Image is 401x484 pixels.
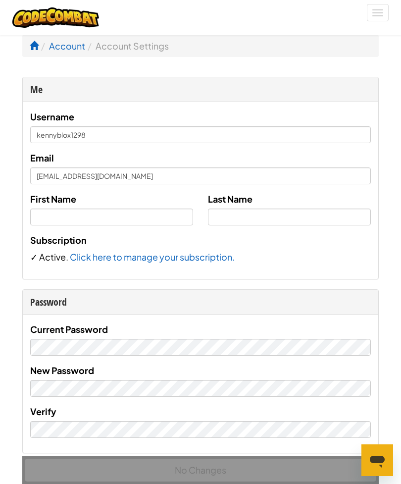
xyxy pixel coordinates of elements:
label: Username [30,109,74,124]
li: Account Settings [85,39,169,53]
iframe: Button to launch messaging window [361,444,393,476]
span: Active [39,251,66,263]
label: Subscription [30,233,87,247]
span: ✓ [30,251,39,263]
label: Verify [30,404,56,419]
label: New Password [30,363,94,377]
div: Password [30,295,371,309]
span: . [66,251,70,263]
label: Last Name [208,192,252,206]
img: CodeCombat logo [12,7,99,28]
a: Click here to manage your subscription. [70,251,235,263]
span: Email [30,152,54,163]
label: First Name [30,192,76,206]
a: Account [49,40,85,52]
div: Me [30,82,371,97]
label: Current Password [30,322,108,336]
